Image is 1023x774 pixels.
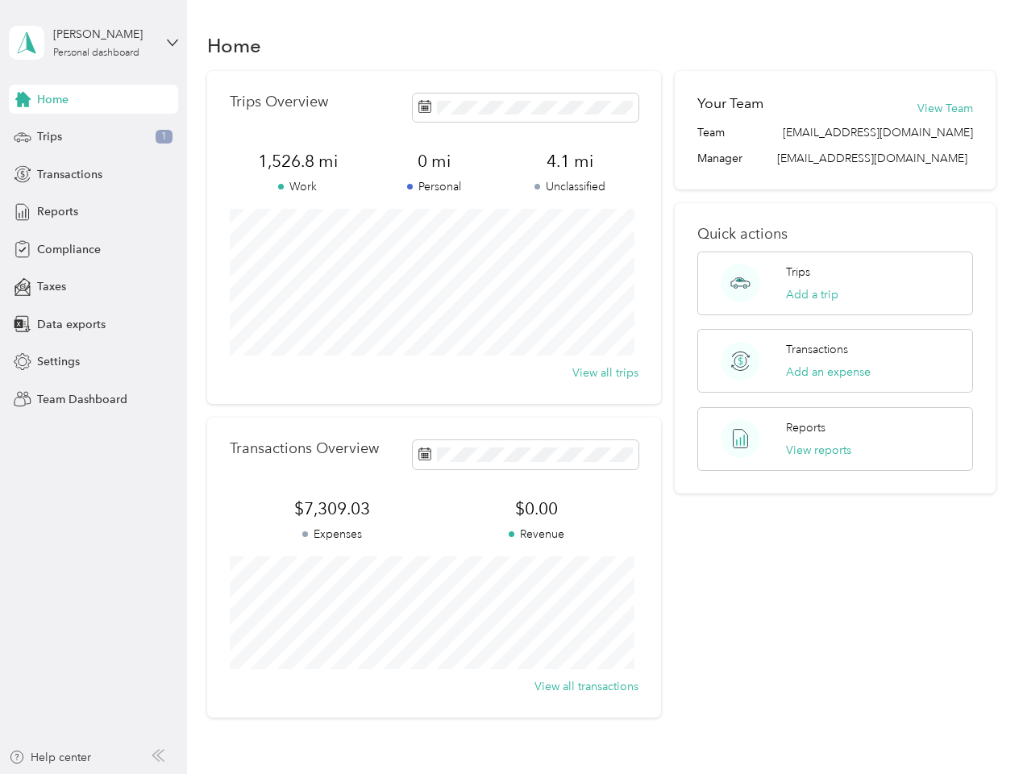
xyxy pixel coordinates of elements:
[37,316,106,333] span: Data exports
[37,391,127,408] span: Team Dashboard
[207,37,261,54] h1: Home
[37,128,62,145] span: Trips
[786,419,825,436] p: Reports
[534,678,638,695] button: View all transactions
[230,150,366,173] span: 1,526.8 mi
[572,364,638,381] button: View all trips
[156,130,173,144] span: 1
[37,91,69,108] span: Home
[697,124,725,141] span: Team
[697,150,742,167] span: Manager
[434,497,638,520] span: $0.00
[786,364,871,381] button: Add an expense
[697,94,763,114] h2: Your Team
[777,152,967,165] span: [EMAIL_ADDRESS][DOMAIN_NAME]
[786,264,810,281] p: Trips
[9,749,91,766] button: Help center
[37,203,78,220] span: Reports
[366,178,502,195] p: Personal
[230,497,435,520] span: $7,309.03
[786,341,848,358] p: Transactions
[502,150,638,173] span: 4.1 mi
[230,94,328,110] p: Trips Overview
[786,442,851,459] button: View reports
[37,166,102,183] span: Transactions
[786,286,838,303] button: Add a trip
[53,26,154,43] div: [PERSON_NAME]
[53,48,139,58] div: Personal dashboard
[933,684,1023,774] iframe: Everlance-gr Chat Button Frame
[230,526,435,543] p: Expenses
[37,241,101,258] span: Compliance
[230,178,366,195] p: Work
[230,440,379,457] p: Transactions Overview
[366,150,502,173] span: 0 mi
[434,526,638,543] p: Revenue
[37,353,80,370] span: Settings
[502,178,638,195] p: Unclassified
[697,226,972,243] p: Quick actions
[783,124,973,141] span: [EMAIL_ADDRESS][DOMAIN_NAME]
[37,278,66,295] span: Taxes
[917,100,973,117] button: View Team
